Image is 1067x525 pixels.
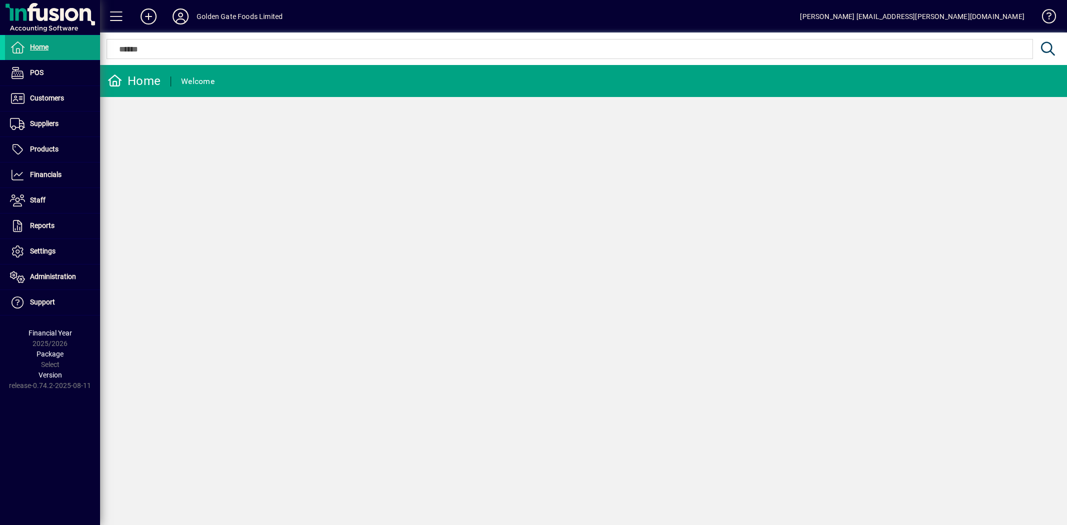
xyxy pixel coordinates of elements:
[29,329,72,337] span: Financial Year
[181,73,215,89] div: Welcome
[5,60,100,85] a: POS
[5,264,100,289] a: Administration
[5,239,100,264] a: Settings
[5,111,100,136] a: Suppliers
[30,94,64,102] span: Customers
[30,145,59,153] span: Products
[30,119,59,127] span: Suppliers
[30,272,76,280] span: Administration
[5,162,100,187] a: Financials
[30,68,44,76] span: POS
[30,196,46,204] span: Staff
[1034,2,1054,34] a: Knowledge Base
[5,86,100,111] a: Customers
[30,43,49,51] span: Home
[30,247,56,255] span: Settings
[108,73,161,89] div: Home
[30,170,62,178] span: Financials
[133,7,165,25] button: Add
[39,371,62,379] span: Version
[5,290,100,315] a: Support
[5,188,100,213] a: Staff
[37,350,64,358] span: Package
[165,7,197,25] button: Profile
[30,221,55,229] span: Reports
[5,137,100,162] a: Products
[5,213,100,238] a: Reports
[197,8,283,24] div: Golden Gate Foods Limited
[800,8,1024,24] div: [PERSON_NAME] [EMAIL_ADDRESS][PERSON_NAME][DOMAIN_NAME]
[30,298,55,306] span: Support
